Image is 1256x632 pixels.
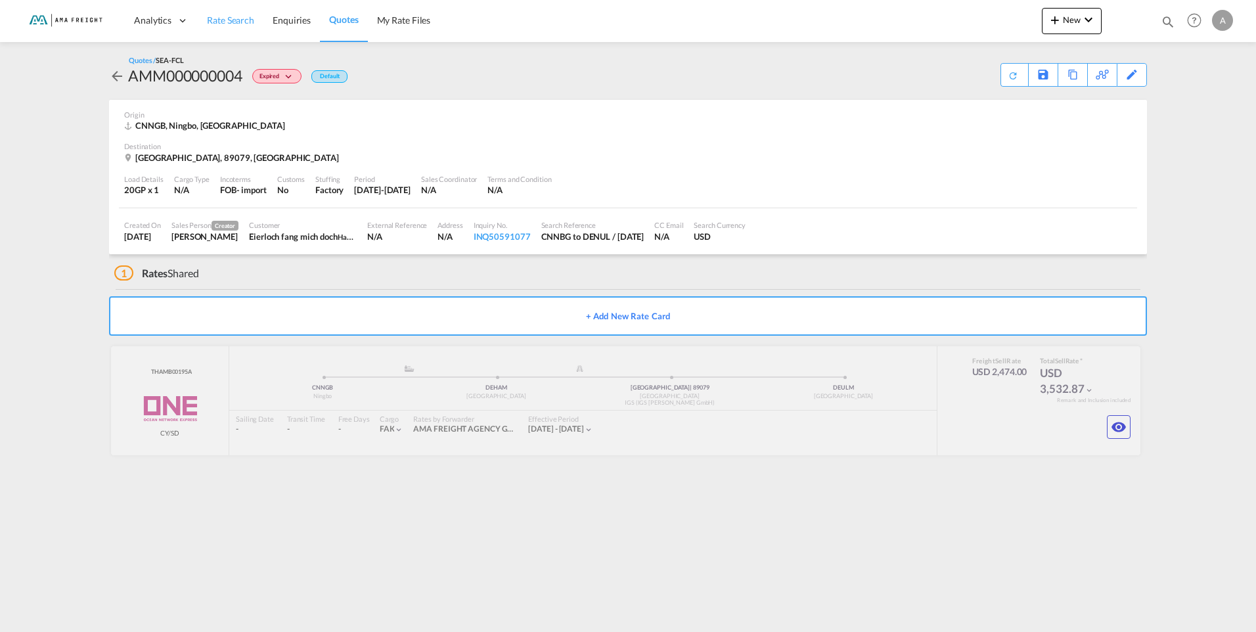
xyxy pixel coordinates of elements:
div: Save As Template [1029,64,1058,86]
div: Stuffing [315,174,344,184]
div: N/A [437,231,462,242]
div: Origin [124,110,1132,120]
span: Expired [259,72,282,85]
div: Load Details [124,174,164,184]
span: Enquiries [273,14,311,26]
button: icon-eye [1107,415,1131,439]
span: Help [1183,9,1205,32]
div: Eierloch fang mich doch [249,231,357,242]
div: CC Email [654,220,683,230]
div: Shared [114,266,199,281]
div: External Reference [367,220,427,230]
div: Search Currency [694,220,746,230]
div: USD [694,231,746,242]
div: A [1212,10,1233,31]
div: N/A [367,231,427,242]
md-icon: icon-plus 400-fg [1047,12,1063,28]
div: 8 Oct 2024 [124,231,161,242]
div: Sales Coordinator [421,174,477,184]
div: No [277,184,305,196]
span: New [1047,14,1096,25]
div: icon-magnify [1161,14,1175,34]
div: Destination [124,141,1132,151]
div: - import [236,184,267,196]
div: 20GP x 1 [124,184,164,196]
span: Haus 2 [338,231,359,242]
div: icon-arrow-left [109,65,128,86]
span: My Rate Files [377,14,431,26]
div: N/A [487,184,551,196]
div: Axel Strege [171,231,238,242]
div: CNNGB, Ningbo, Asia Pacific [124,120,288,131]
div: Created On [124,220,161,230]
div: Cargo Type [174,174,210,184]
div: Incoterms [220,174,267,184]
md-icon: icon-arrow-left [109,68,125,84]
button: icon-plus 400-fgNewicon-chevron-down [1042,8,1102,34]
span: Creator [212,221,238,231]
button: + Add New Rate Card [109,296,1147,336]
div: Customer [249,220,357,230]
div: 15 Oct 2024 [354,184,411,196]
md-icon: icon-chevron-down [282,74,298,81]
img: f843cad07f0a11efa29f0335918cc2fb.png [20,6,108,35]
span: 1 [114,265,133,281]
div: Sales Person [171,220,238,231]
div: N/A [174,184,210,196]
span: CNNGB, Ningbo, [GEOGRAPHIC_DATA] [135,120,285,131]
div: Help [1183,9,1212,33]
div: Customs [277,174,305,184]
span: Analytics [134,14,171,27]
div: Period [354,174,411,184]
div: Terms and Condition [487,174,551,184]
div: Factory Stuffing [315,184,344,196]
md-icon: icon-chevron-down [1081,12,1096,28]
span: SEA-FCL [156,56,183,64]
span: Rates [142,267,168,279]
div: CNNBG to DENUL / 13 Oct 2024 [541,231,644,242]
span: Rate Search [207,14,254,26]
md-icon: icon-eye [1111,419,1127,435]
div: Change Status Here [242,65,305,86]
div: Search Reference [541,220,644,230]
div: N/A [421,184,477,196]
md-icon: icon-magnify [1161,14,1175,29]
div: Inquiry No. [474,220,531,230]
div: INQ50591077 [474,231,531,242]
div: AMM000000004 [128,65,242,86]
div: Default [311,70,348,83]
span: Quotes [329,14,358,25]
div: Address [437,220,462,230]
div: Change Status Here [252,69,302,83]
div: N/A [654,231,683,242]
div: Quote PDF is not available at this time [1008,64,1021,81]
div: Quotes /SEA-FCL [129,55,184,65]
div: FOB [220,184,236,196]
md-icon: icon-refresh [1006,68,1020,82]
div: Ulm, 89079, Germany [124,152,342,164]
